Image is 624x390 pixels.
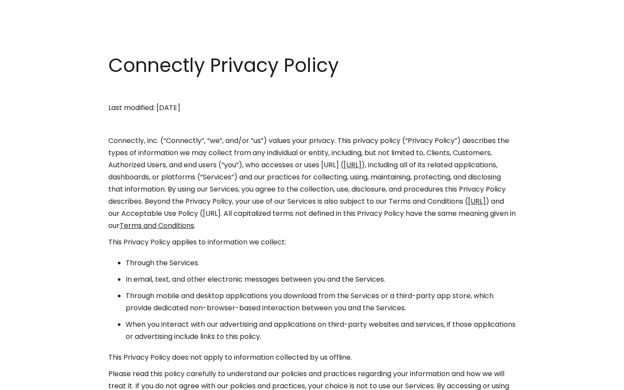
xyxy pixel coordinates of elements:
[108,118,516,130] p: ‍
[108,236,516,248] p: This Privacy Policy applies to information we collect:
[468,196,486,206] a: [URL]
[126,290,516,314] li: Through mobile and desktop applications you download from the Services or a third-party app store...
[120,221,194,231] a: Terms and Conditions
[108,85,516,97] p: ‍
[17,375,52,387] ul: Language list
[108,52,516,79] h1: Connectly Privacy Policy
[126,318,516,343] li: When you interact with our advertising and applications on third-party websites and services, if ...
[126,257,516,269] li: Through the Services.
[108,102,516,114] p: Last modified: [DATE]
[126,273,516,286] li: In email, text, and other electronic messages between you and the Services.
[108,351,516,364] p: This Privacy Policy does not apply to information collected by us offline.
[344,160,361,170] a: [URL]
[9,374,52,387] aside: Language selected: English
[108,135,516,232] p: Connectly, Inc. (“Connectly”, “we”, and/or “us”) values your privacy. This privacy policy (“Priva...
